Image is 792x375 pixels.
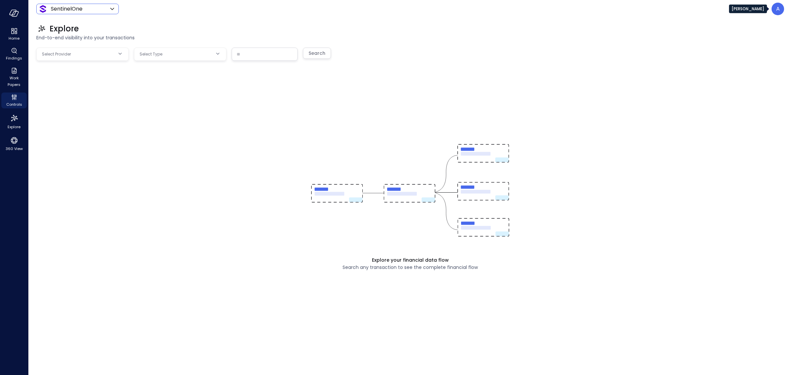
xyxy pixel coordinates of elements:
span: Select Type [140,51,162,57]
span: Select Provider [42,51,71,57]
div: Home [1,26,27,42]
div: Findings [1,46,27,62]
div: Work Papers [1,66,27,89]
span: Findings [6,55,22,61]
span: Search any transaction to see the complete financial flow [343,264,478,271]
div: Explore [1,112,27,131]
span: Explore your financial data flow [372,256,449,264]
div: Avi Brandwain [772,3,784,15]
p: A [776,5,780,13]
p: SentinelOne [51,5,82,13]
img: Icon [39,5,47,13]
span: 360 View [6,145,23,152]
span: Explore [8,124,20,130]
div: Controls [1,93,27,108]
span: Home [9,35,19,42]
div: [PERSON_NAME] [729,5,767,13]
span: Controls [6,101,22,108]
span: Work Papers [4,75,24,88]
div: 360 View [1,135,27,153]
span: Explore [49,23,79,34]
span: End-to-end visibility into your transactions [36,34,784,41]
